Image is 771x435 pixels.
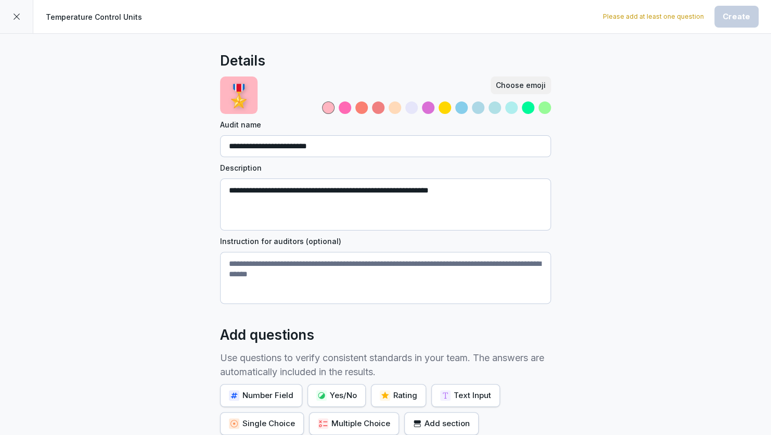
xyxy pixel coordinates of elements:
div: Multiple Choice [318,418,390,429]
button: Yes/No [307,384,366,407]
button: Rating [371,384,426,407]
div: Text Input [440,390,491,401]
p: Temperature Control Units [46,11,142,22]
div: Create [723,11,750,22]
button: Add section [404,412,479,435]
div: Number Field [229,390,293,401]
button: Choose emoji [491,76,551,94]
div: Rating [380,390,417,401]
label: Instruction for auditors (optional) [220,236,551,247]
div: Yes/No [316,390,357,401]
p: 🎖️ [225,79,252,112]
label: Audit name [220,119,551,130]
button: Number Field [220,384,302,407]
label: Description [220,162,551,173]
button: Text Input [431,384,500,407]
div: Add section [413,418,470,429]
p: Please add at least one question [603,12,704,21]
button: Multiple Choice [309,412,399,435]
p: Use questions to verify consistent standards in your team. The answers are automatically included... [220,351,551,379]
button: Single Choice [220,412,304,435]
h2: Add questions [220,325,314,346]
div: Choose emoji [496,80,546,91]
h2: Details [220,50,265,71]
button: Create [714,6,759,28]
div: Single Choice [229,418,295,429]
